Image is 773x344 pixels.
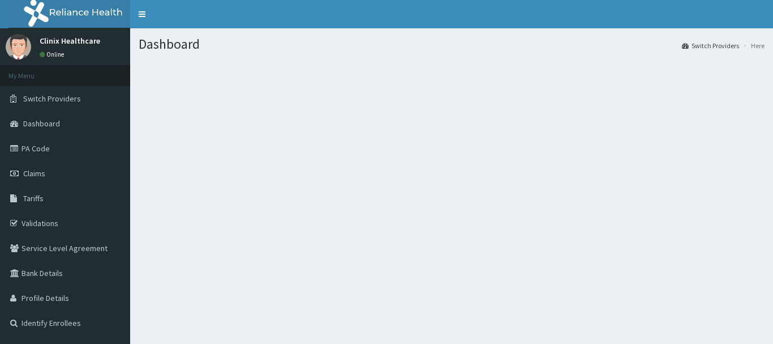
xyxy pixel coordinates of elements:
[740,41,765,50] li: Here
[139,37,765,52] h1: Dashboard
[23,168,45,179] span: Claims
[23,193,44,203] span: Tariffs
[23,118,60,129] span: Dashboard
[682,41,739,50] a: Switch Providers
[23,94,81,104] span: Switch Providers
[40,50,67,58] a: Online
[40,37,100,45] p: Clinix Healthcare
[6,34,31,60] img: User Image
